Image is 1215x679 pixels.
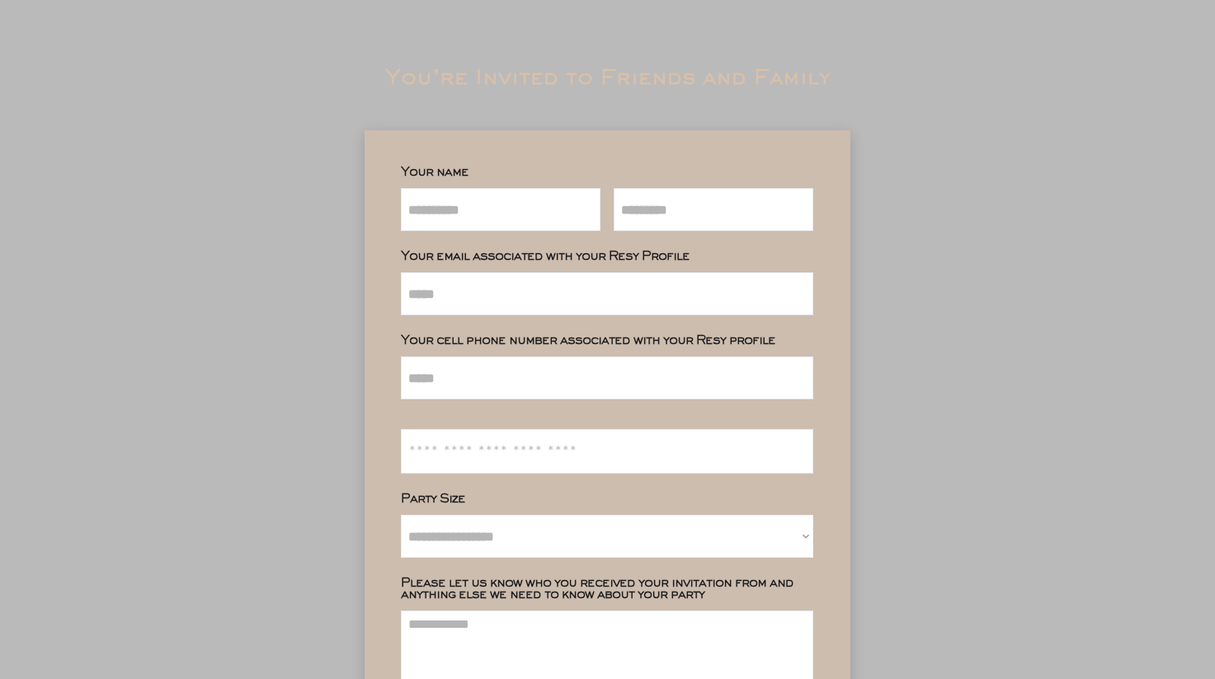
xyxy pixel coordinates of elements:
[385,69,831,89] div: You’re Invited to Friends and Family
[401,251,813,262] div: Your email associated with your Resy Profile
[401,167,813,178] div: Your name
[401,493,813,505] div: Party Size
[401,335,813,347] div: Your cell phone number associated with your Resy profile
[401,578,813,601] div: Please let us know who you received your invitation from and anything else we need to know about ...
